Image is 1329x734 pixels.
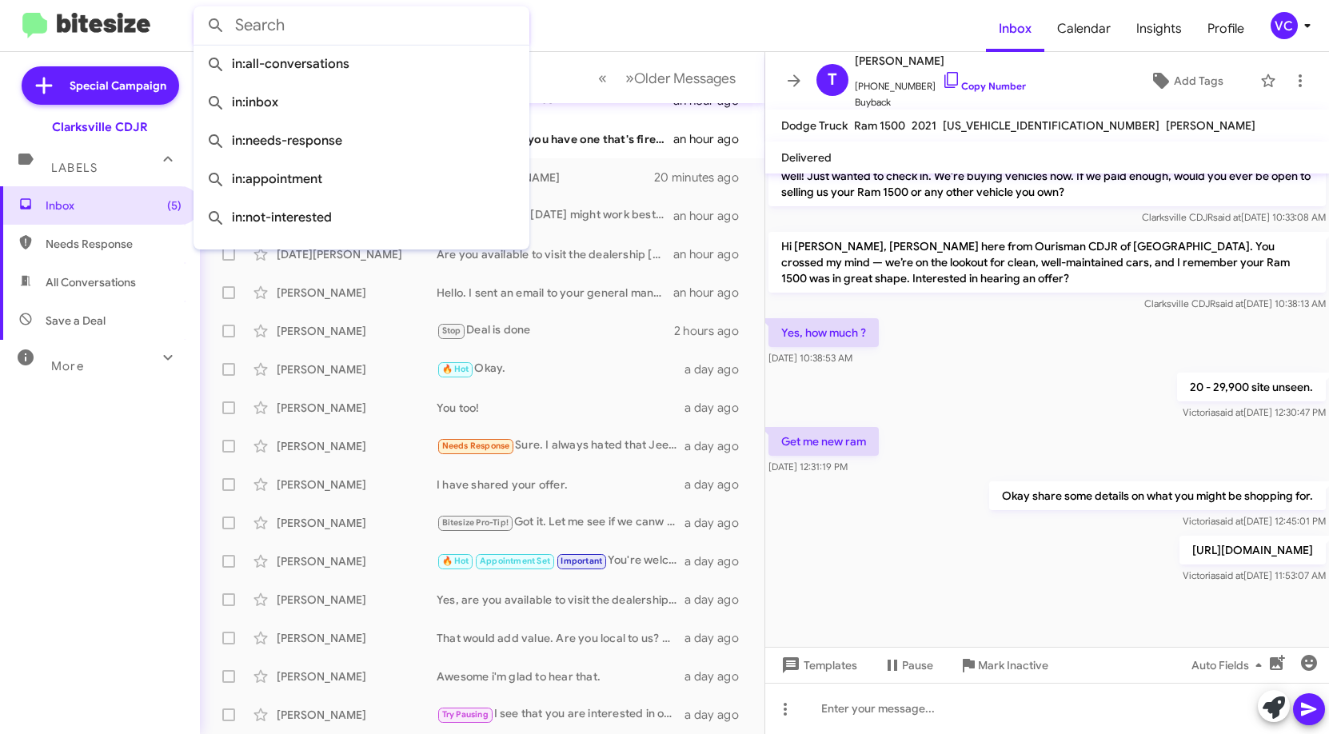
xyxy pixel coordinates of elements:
[277,477,437,493] div: [PERSON_NAME]
[1195,6,1257,52] a: Profile
[442,517,509,528] span: Bitesize Pro-Tip!
[673,246,752,262] div: an hour ago
[52,119,148,135] div: Clarksville CDJR
[1142,211,1326,223] span: Clarksville CDJR [DATE] 10:33:08 AM
[768,146,1326,206] p: Hi [PERSON_NAME] this is [PERSON_NAME] at Ourisman CDJR of [GEOGRAPHIC_DATA]. Hope you're well! J...
[51,359,84,373] span: More
[561,556,602,566] span: Important
[684,668,752,684] div: a day ago
[684,400,752,416] div: a day ago
[1215,406,1243,418] span: said at
[1166,118,1255,133] span: [PERSON_NAME]
[1215,297,1243,309] span: said at
[674,323,752,339] div: 2 hours ago
[277,668,437,684] div: [PERSON_NAME]
[684,438,752,454] div: a day ago
[442,556,469,566] span: 🔥 Hot
[437,552,684,570] div: You're welcome
[1183,515,1326,527] span: Victoria [DATE] 12:45:01 PM
[1144,297,1326,309] span: Clarksville CDJR [DATE] 10:38:13 AM
[684,630,752,646] div: a day ago
[902,651,933,680] span: Pause
[277,246,437,262] div: [DATE][PERSON_NAME]
[1191,651,1268,680] span: Auto Fields
[277,438,437,454] div: [PERSON_NAME]
[1183,569,1326,581] span: Victoria [DATE] 11:53:07 AM
[598,68,607,88] span: «
[206,237,517,275] span: in:sold-verified
[1179,651,1281,680] button: Auto Fields
[768,461,848,473] span: [DATE] 12:31:19 PM
[277,361,437,377] div: [PERSON_NAME]
[1174,66,1223,95] span: Add Tags
[1119,66,1252,95] button: Add Tags
[442,709,489,720] span: Try Pausing
[46,197,182,213] span: Inbox
[684,477,752,493] div: a day ago
[1215,515,1243,527] span: said at
[206,198,517,237] span: in:not-interested
[277,400,437,416] div: [PERSON_NAME]
[684,707,752,723] div: a day ago
[70,78,166,94] span: Special Campaign
[854,118,905,133] span: Ram 1500
[942,80,1026,92] a: Copy Number
[978,651,1048,680] span: Mark Inactive
[768,352,852,364] span: [DATE] 10:38:53 AM
[437,206,673,225] div: What time [DATE] might work best for you?
[277,515,437,531] div: [PERSON_NAME]
[437,400,684,416] div: You too!
[51,161,98,175] span: Labels
[206,122,517,160] span: in:needs-response
[1179,536,1326,564] p: [URL][DOMAIN_NAME]
[778,651,857,680] span: Templates
[437,668,684,684] div: Awesome i'm glad to hear that.
[277,630,437,646] div: [PERSON_NAME]
[1183,406,1326,418] span: Victoria [DATE] 12:30:47 PM
[946,651,1061,680] button: Mark Inactive
[1123,6,1195,52] a: Insights
[1271,12,1298,39] div: VC
[437,513,684,532] div: Got it. Let me see if we canw ork something out [DATE].
[943,118,1159,133] span: [US_VEHICLE_IDENTIFICATION_NUMBER]
[437,285,673,301] div: Hello. I sent an email to your general manager regarding my visit
[1044,6,1123,52] span: Calendar
[46,313,106,329] span: Save a Deal
[673,131,752,147] div: an hour ago
[437,360,684,378] div: Okay.
[437,592,684,608] div: Yes, are you available to visit the dealership [DATE] or does [DATE] work best?
[277,285,437,301] div: [PERSON_NAME]
[768,318,879,347] p: Yes, how much ?
[986,6,1044,52] span: Inbox
[673,285,752,301] div: an hour ago
[1213,211,1241,223] span: said at
[768,232,1326,293] p: Hi [PERSON_NAME], [PERSON_NAME] here from Ourisman CDJR of [GEOGRAPHIC_DATA]. You crossed my mind...
[437,170,656,185] div: [URL][DOMAIN_NAME]
[194,6,529,45] input: Search
[167,197,182,213] span: (5)
[684,515,752,531] div: a day ago
[625,68,634,88] span: »
[480,556,550,566] span: Appointment Set
[437,705,684,724] div: I see that you are interested in our Porsche. I will notify them of your offer.
[855,70,1026,94] span: [PHONE_NUMBER]
[855,94,1026,110] span: Buyback
[442,325,461,336] span: Stop
[828,67,837,93] span: T
[46,236,182,252] span: Needs Response
[589,62,745,94] nav: Page navigation example
[437,246,673,262] div: Are you available to visit the dealership [DATE]?
[437,630,684,646] div: That would add value. Are you local to us? Are you available to visit the dealership [DATE] or do...
[870,651,946,680] button: Pause
[277,707,437,723] div: [PERSON_NAME]
[206,83,517,122] span: in:inbox
[1257,12,1311,39] button: VC
[634,70,736,87] span: Older Messages
[46,274,136,290] span: All Conversations
[277,323,437,339] div: [PERSON_NAME]
[437,437,684,455] div: Sure. I always hated that Jeep. Biggest hunk of junk I have ever owned.
[765,651,870,680] button: Templates
[1215,569,1243,581] span: said at
[855,51,1026,70] span: [PERSON_NAME]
